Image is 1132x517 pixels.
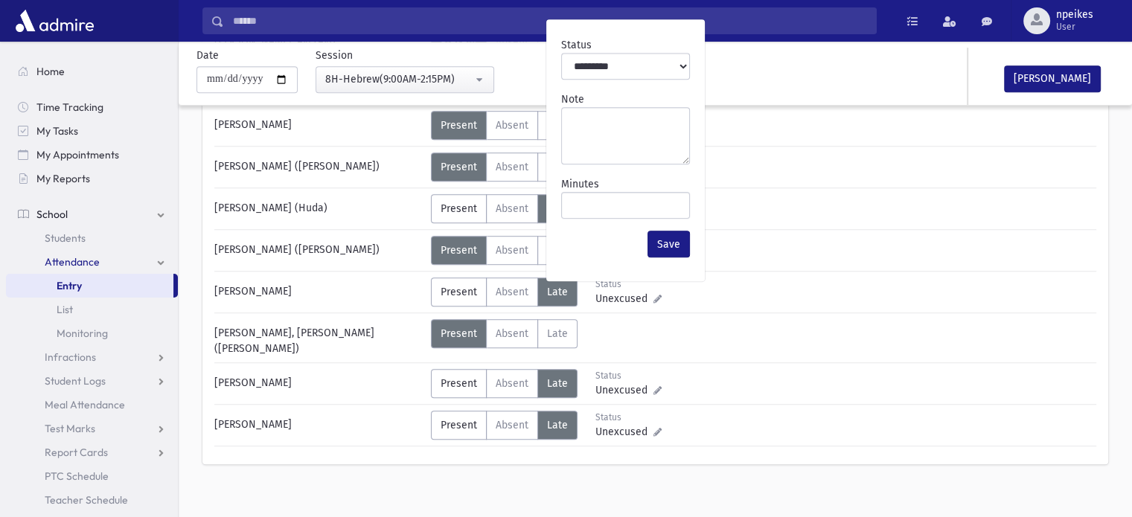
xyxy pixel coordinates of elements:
[595,277,662,291] div: Status
[6,464,178,488] a: PTC Schedule
[496,327,528,340] span: Absent
[561,176,599,192] label: Minutes
[441,377,477,390] span: Present
[207,319,431,356] div: [PERSON_NAME], [PERSON_NAME] ([PERSON_NAME])
[547,377,568,390] span: Late
[12,6,97,36] img: AdmirePro
[45,446,108,459] span: Report Cards
[6,321,178,345] a: Monitoring
[6,202,178,226] a: School
[207,111,431,140] div: [PERSON_NAME]
[647,231,690,257] button: Save
[36,124,78,138] span: My Tasks
[316,48,353,63] label: Session
[547,286,568,298] span: Late
[316,66,494,93] button: 8H-Hebrew(9:00AM-2:15PM)
[45,255,100,269] span: Attendance
[561,37,592,53] label: Status
[36,65,65,78] span: Home
[207,369,431,398] div: [PERSON_NAME]
[441,202,477,215] span: Present
[6,274,173,298] a: Entry
[6,440,178,464] a: Report Cards
[431,319,578,348] div: AttTypes
[57,327,108,340] span: Monitoring
[45,422,95,435] span: Test Marks
[595,382,653,398] span: Unexcused
[595,424,653,440] span: Unexcused
[561,91,584,107] label: Note
[207,152,431,182] div: [PERSON_NAME] ([PERSON_NAME])
[36,172,90,185] span: My Reports
[6,95,178,119] a: Time Tracking
[224,7,876,34] input: Search
[196,48,219,63] label: Date
[6,167,178,190] a: My Reports
[45,231,86,245] span: Students
[6,60,178,83] a: Home
[441,244,477,257] span: Present
[6,345,178,369] a: Infractions
[1056,9,1093,21] span: npeikes
[6,143,178,167] a: My Appointments
[45,398,125,411] span: Meal Attendance
[431,411,578,440] div: AttTypes
[595,411,662,424] div: Status
[431,236,578,265] div: AttTypes
[441,419,477,431] span: Present
[325,71,473,87] div: 8H-Hebrew(9:00AM-2:15PM)
[57,303,73,316] span: List
[36,148,119,161] span: My Appointments
[6,369,178,393] a: Student Logs
[6,250,178,274] a: Attendance
[207,236,431,265] div: [PERSON_NAME] ([PERSON_NAME])
[496,286,528,298] span: Absent
[45,493,128,507] span: Teacher Schedule
[6,417,178,440] a: Test Marks
[6,226,178,250] a: Students
[496,202,528,215] span: Absent
[431,277,578,306] div: AttTypes
[595,369,662,382] div: Status
[595,291,653,306] span: Unexcused
[431,111,578,140] div: AttTypes
[45,350,96,364] span: Infractions
[547,419,568,431] span: Late
[496,161,528,173] span: Absent
[441,161,477,173] span: Present
[207,411,431,440] div: [PERSON_NAME]
[1004,65,1101,92] button: [PERSON_NAME]
[496,419,528,431] span: Absent
[441,327,477,340] span: Present
[36,208,68,221] span: School
[441,286,477,298] span: Present
[45,374,106,388] span: Student Logs
[6,119,178,143] a: My Tasks
[1056,21,1093,33] span: User
[547,327,568,340] span: Late
[431,369,578,398] div: AttTypes
[431,194,578,223] div: AttTypes
[45,469,109,483] span: PTC Schedule
[36,100,103,114] span: Time Tracking
[207,194,431,223] div: [PERSON_NAME] (Huda)
[6,298,178,321] a: List
[496,244,528,257] span: Absent
[57,279,82,292] span: Entry
[207,277,431,306] div: [PERSON_NAME]
[496,377,528,390] span: Absent
[6,488,178,512] a: Teacher Schedule
[6,393,178,417] a: Meal Attendance
[496,119,528,132] span: Absent
[431,152,578,182] div: AttTypes
[441,119,477,132] span: Present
